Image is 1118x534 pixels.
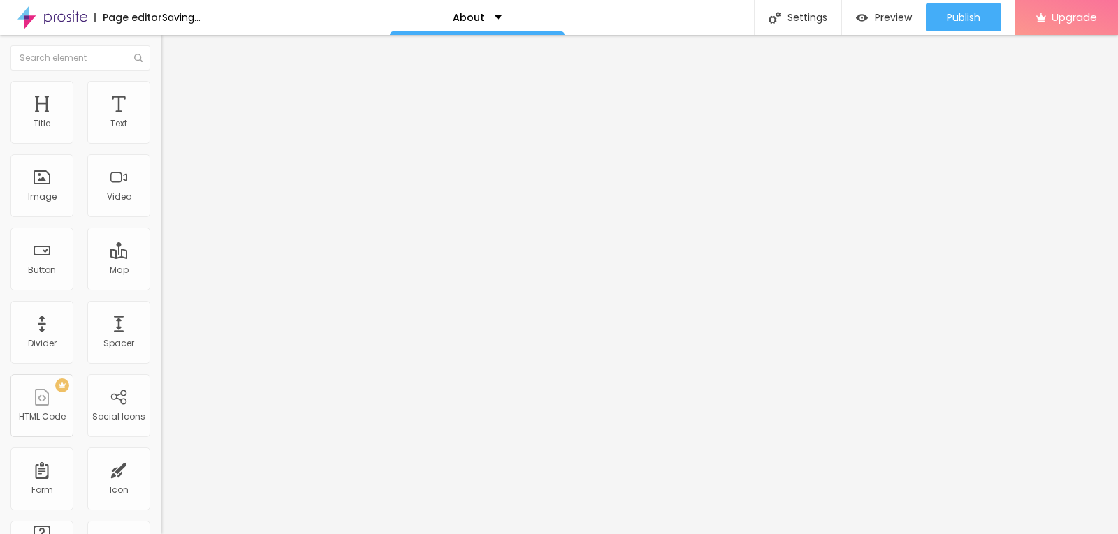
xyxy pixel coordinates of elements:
[34,119,50,128] div: Title
[31,485,53,495] div: Form
[19,412,66,422] div: HTML Code
[10,45,150,71] input: Search element
[453,13,484,22] p: About
[1052,11,1097,23] span: Upgrade
[110,119,127,128] div: Text
[110,265,129,275] div: Map
[110,485,129,495] div: Icon
[161,35,1118,534] iframe: Editor
[103,339,134,348] div: Spacer
[947,12,980,23] span: Publish
[92,412,145,422] div: Social Icons
[842,3,926,31] button: Preview
[28,339,57,348] div: Divider
[94,13,162,22] div: Page editor
[107,192,131,202] div: Video
[875,12,912,23] span: Preview
[28,265,56,275] div: Button
[134,54,143,62] img: Icone
[769,12,781,24] img: Icone
[28,192,57,202] div: Image
[856,12,868,24] img: view-1.svg
[926,3,1001,31] button: Publish
[162,13,201,22] div: Saving...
